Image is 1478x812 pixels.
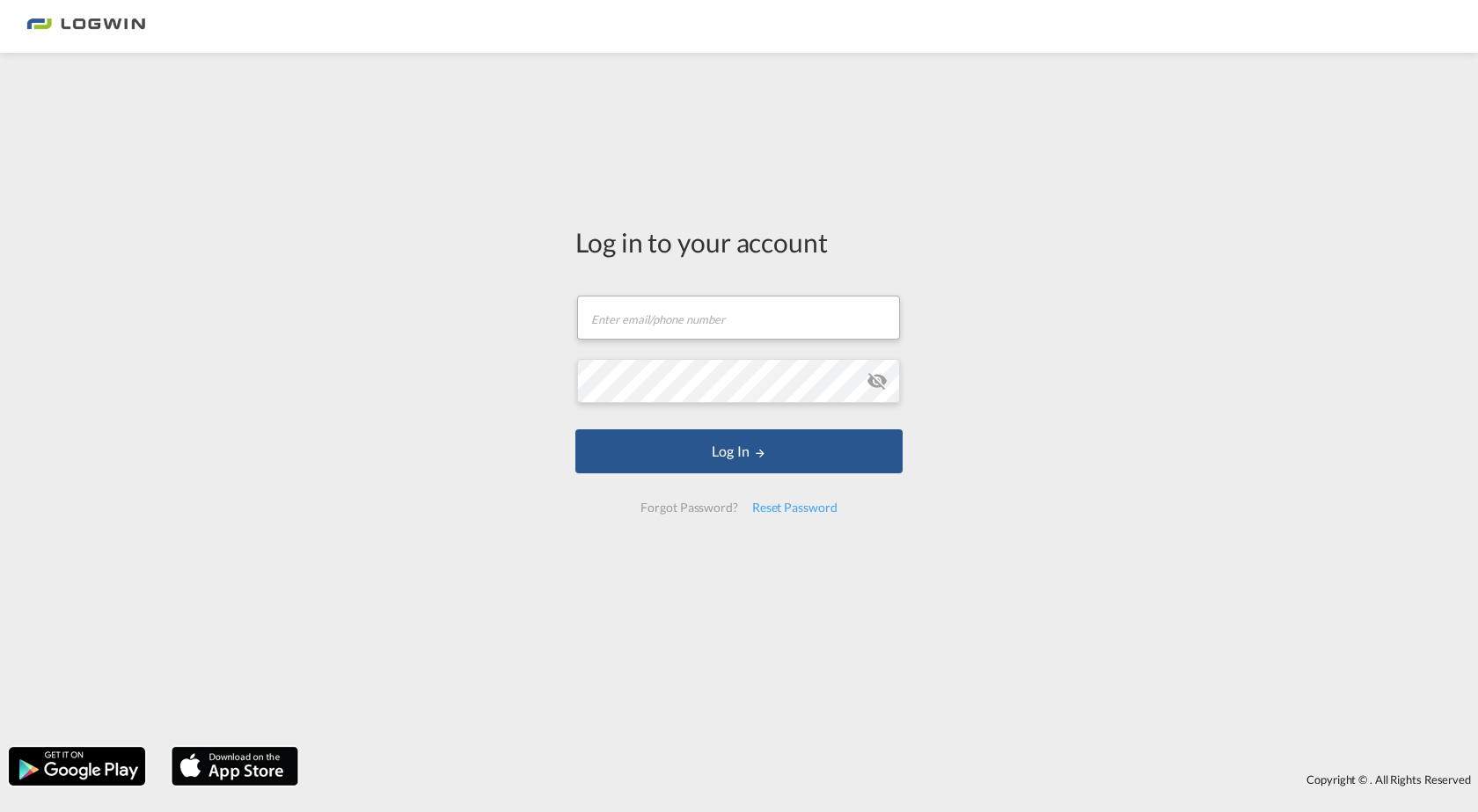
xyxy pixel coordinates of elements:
[26,7,145,47] img: 2761ae10d95411efa20a1f5e0282d2d7.png
[577,296,900,340] input: Enter email/phone number
[575,429,903,473] button: LOGIN
[633,492,744,523] div: Forgot Password?
[745,492,845,523] div: Reset Password
[867,370,888,391] md-icon: icon-eye-off
[7,745,147,787] img: google.png
[307,764,1478,794] div: Copyright © . All Rights Reserved
[575,223,903,260] div: Log in to your account
[170,745,300,787] img: apple.png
